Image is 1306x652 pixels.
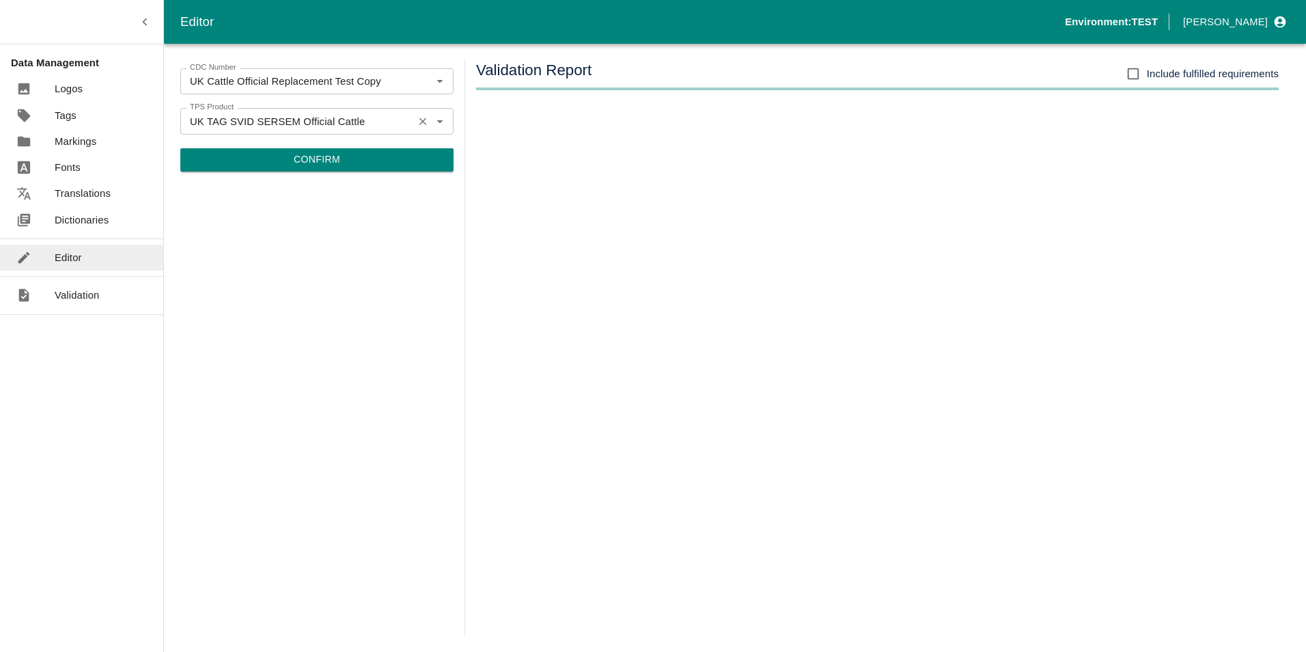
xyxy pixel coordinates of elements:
h5: Validation Report [476,60,592,87]
button: Open [431,72,449,90]
div: Editor [180,12,1065,32]
button: Open [431,112,449,130]
p: Data Management [11,55,163,70]
p: Fonts [55,160,81,175]
label: CDC Number [190,62,236,73]
label: TPS Product [190,102,234,113]
button: Clear [414,112,432,131]
p: Editor [55,250,82,265]
p: Tags [55,108,77,123]
p: Markings [55,134,96,149]
p: Logos [55,81,83,96]
p: [PERSON_NAME] [1183,14,1268,29]
button: profile [1178,10,1290,33]
span: Include fulfilled requirements [1147,66,1279,81]
p: Environment: TEST [1065,14,1158,29]
button: Confirm [180,148,454,172]
p: Translations [55,186,111,201]
p: Dictionaries [55,213,109,228]
p: Validation [55,288,100,303]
